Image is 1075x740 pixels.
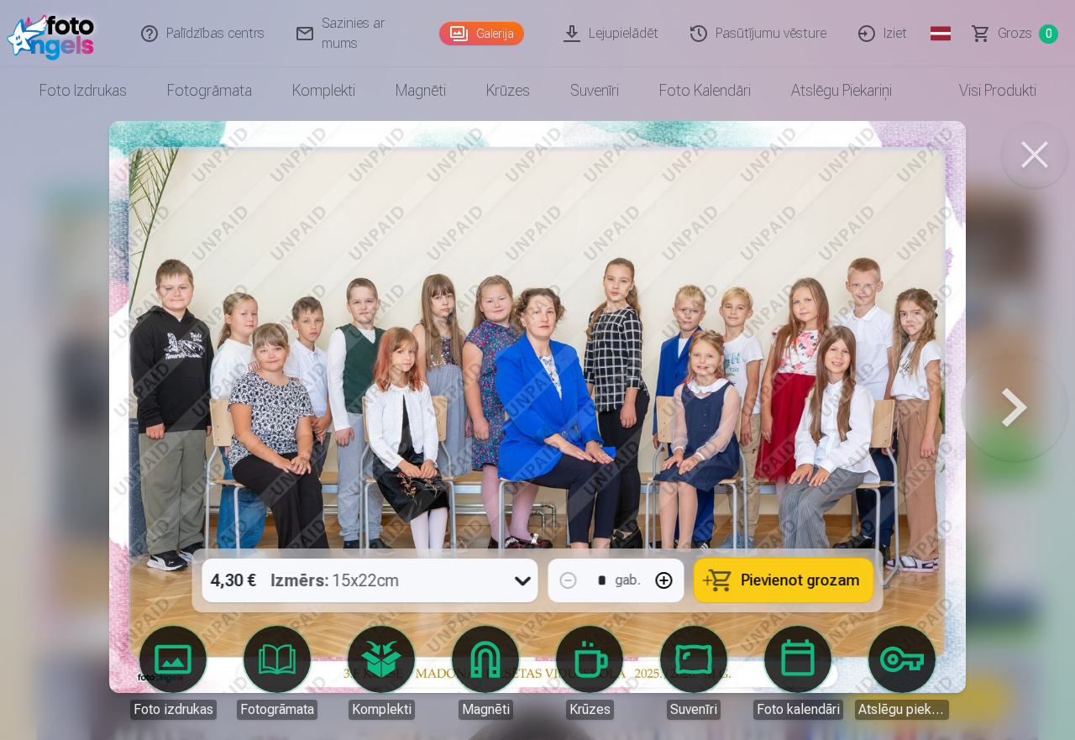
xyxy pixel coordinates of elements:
[855,700,949,720] div: Atslēgu piekariņi
[438,626,532,720] a: Magnēti
[771,67,912,114] a: Atslēgu piekariņi
[751,626,845,720] a: Foto kalendāri
[616,570,641,590] div: gab.
[439,22,524,45] a: Galerija
[639,67,771,114] a: Foto kalendāri
[647,626,741,720] a: Suvenīri
[742,573,860,588] span: Pievienot grozam
[695,559,873,602] button: Pievienot grozam
[334,626,428,720] a: Komplekti
[466,67,550,114] a: Krūzes
[753,700,843,720] div: Foto kalendāri
[130,700,217,720] div: Foto izdrukas
[126,626,220,720] a: Foto izdrukas
[349,700,415,720] div: Komplekti
[202,559,265,602] div: 4,30 €
[271,559,400,602] div: 15x22cm
[550,67,639,114] a: Suvenīri
[271,569,329,592] strong: Izmērs :
[543,626,637,720] a: Krūzes
[855,626,949,720] a: Atslēgu piekariņi
[1039,24,1058,44] span: 0
[7,7,102,60] img: /fa1
[147,67,272,114] a: Fotogrāmata
[566,700,614,720] div: Krūzes
[375,67,466,114] a: Magnēti
[230,626,324,720] a: Fotogrāmata
[237,700,317,720] div: Fotogrāmata
[998,24,1032,44] span: Grozs
[19,67,147,114] a: Foto izdrukas
[912,67,1057,114] a: Visi produkti
[459,700,513,720] div: Magnēti
[667,700,721,720] div: Suvenīri
[272,67,375,114] a: Komplekti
